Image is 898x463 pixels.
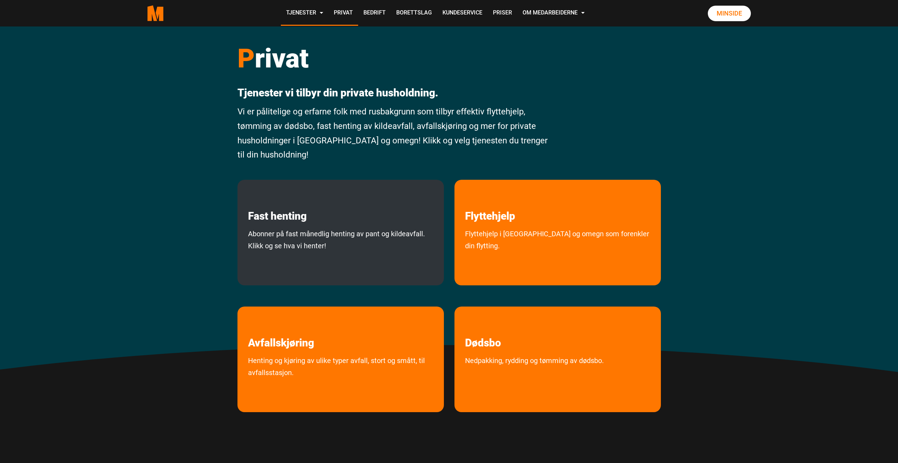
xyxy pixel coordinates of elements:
[329,1,358,26] a: Privat
[237,87,553,99] p: Tjenester vi tilbyr din private husholdning.
[237,42,553,74] h1: rivat
[237,228,444,282] a: Abonner på fast månedlig avhenting av pant og kildeavfall. Klikk og se hva vi henter!
[391,1,437,26] a: Borettslag
[437,1,488,26] a: Kundeservice
[237,43,255,74] span: P
[237,180,317,222] a: les mer om Fast henting
[517,1,590,26] a: Om Medarbeiderne
[237,307,325,349] a: les mer om Avfallskjøring
[454,228,661,282] a: Flyttehjelp i [GEOGRAPHIC_DATA] og omegn som forenkler din flytting.
[454,180,526,222] a: les mer om Flyttehjelp
[237,105,553,162] p: Vi er pålitelige og erfarne folk med rusbakgrunn som tilbyr effektiv flyttehjelp, tømming av døds...
[358,1,391,26] a: Bedrift
[708,6,751,21] a: Minside
[454,355,614,397] a: Nedpakking, rydding og tømming av dødsbo.
[454,307,512,349] a: les mer om Dødsbo
[237,355,444,409] a: Henting og kjøring av ulike typer avfall, stort og smått, til avfallsstasjon.
[281,1,329,26] a: Tjenester
[488,1,517,26] a: Priser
